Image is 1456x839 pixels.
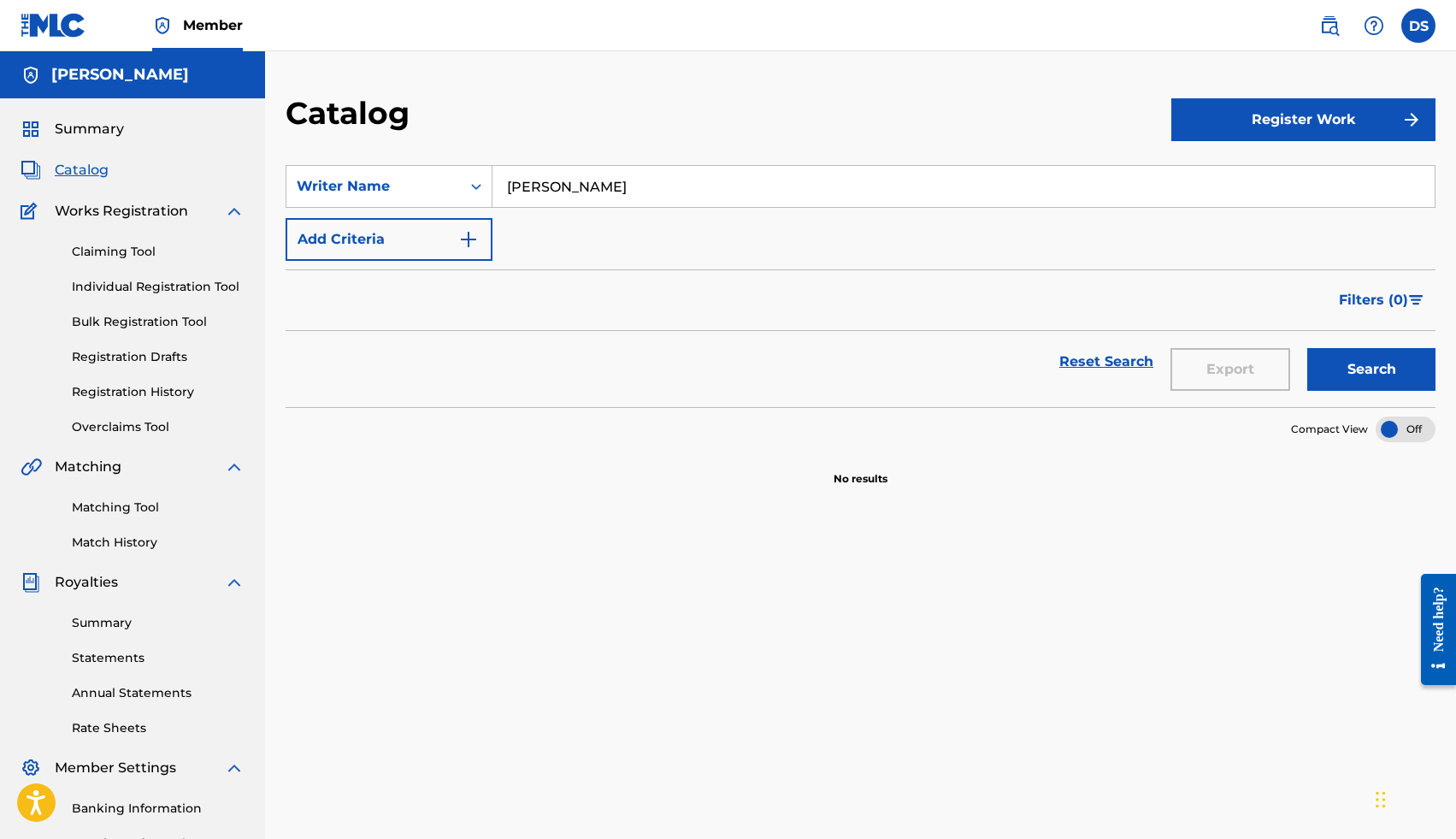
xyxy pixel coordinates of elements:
[55,572,118,593] span: Royalties
[55,457,121,477] span: Matching
[224,572,245,593] img: expand
[72,348,245,366] a: Registration Drafts
[72,383,245,401] a: Registration History
[183,15,243,35] span: Member
[1364,15,1384,36] img: help
[21,65,41,86] img: Accounts
[1291,422,1368,437] span: Compact View
[72,313,245,331] a: Bulk Registration Tool
[21,160,109,180] a: CatalogCatalog
[1401,109,1422,130] img: f7272a7cc735f4ea7f67.svg
[72,649,245,667] a: Statements
[1312,9,1347,43] a: Public Search
[72,499,245,517] a: Matching Tool
[1401,9,1435,43] div: User Menu
[1307,348,1435,391] button: Search
[224,758,245,778] img: expand
[55,201,188,222] span: Works Registration
[72,243,245,261] a: Claiming Tool
[72,278,245,296] a: Individual Registration Tool
[1408,560,1456,698] iframe: Resource Center
[286,165,1435,407] form: Search Form
[72,684,245,702] a: Annual Statements
[1357,9,1391,43] div: Help
[224,457,245,477] img: expand
[834,451,887,487] p: No results
[21,160,41,180] img: Catalog
[1339,290,1408,310] span: Filters ( 0 )
[458,229,479,250] img: 9d2ae6d4665cec9f34b9.svg
[21,119,124,139] a: SummarySummary
[1171,98,1435,141] button: Register Work
[286,218,492,261] button: Add Criteria
[1371,757,1456,839] iframe: Chat Widget
[21,758,41,778] img: Member Settings
[1319,15,1340,36] img: search
[55,758,176,778] span: Member Settings
[72,614,245,632] a: Summary
[1409,295,1424,305] img: filter
[21,201,43,222] img: Works Registration
[21,13,86,38] img: MLC Logo
[1376,774,1386,825] div: Drag
[51,65,189,85] h5: David Simione
[21,119,41,139] img: Summary
[1051,343,1162,381] a: Reset Search
[224,201,245,222] img: expand
[21,457,42,477] img: Matching
[72,800,245,818] a: Banking Information
[152,15,173,36] img: Top Rightsholder
[286,94,418,133] h2: Catalog
[72,418,245,436] a: Overclaims Tool
[297,176,451,197] div: Writer Name
[21,572,41,593] img: Royalties
[72,534,245,552] a: Match History
[55,119,124,139] span: Summary
[1329,279,1435,322] button: Filters (0)
[72,719,245,737] a: Rate Sheets
[55,160,109,180] span: Catalog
